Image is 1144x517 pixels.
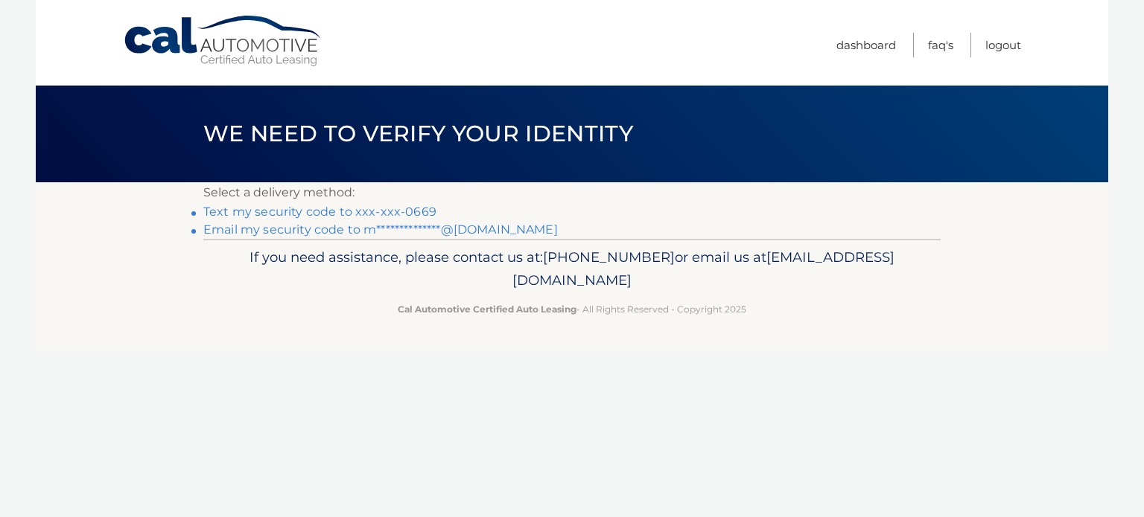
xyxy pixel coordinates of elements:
p: If you need assistance, please contact us at: or email us at [213,245,931,293]
p: Select a delivery method: [203,182,941,203]
span: [PHONE_NUMBER] [543,248,675,266]
a: Logout [985,33,1021,57]
a: Dashboard [836,33,896,57]
strong: Cal Automotive Certified Auto Leasing [398,304,576,315]
a: FAQ's [928,33,953,57]
a: Cal Automotive [123,15,324,68]
a: Text my security code to xxx-xxx-0669 [203,205,436,219]
span: We need to verify your identity [203,120,633,147]
p: - All Rights Reserved - Copyright 2025 [213,301,931,317]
